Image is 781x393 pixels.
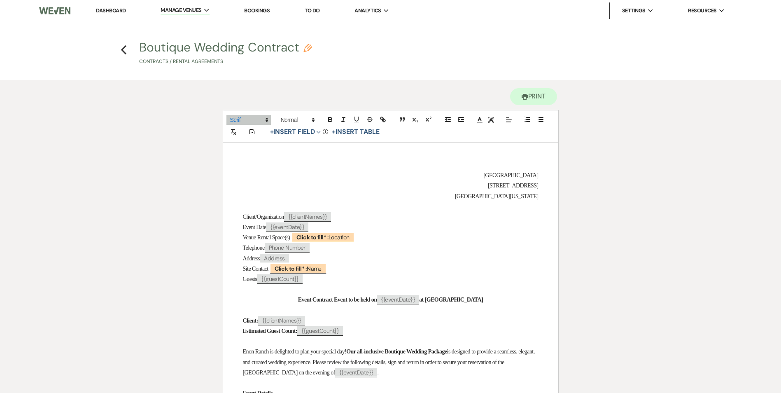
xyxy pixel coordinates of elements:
strong: Client: [243,318,258,324]
span: Name [270,263,326,274]
span: Site Contact [243,266,268,272]
span: Address [243,255,260,262]
span: {{eventDate}} [266,222,308,232]
img: Weven Logo [39,2,70,19]
span: Manage Venues [161,6,201,14]
button: Print [510,88,557,105]
span: Text Background Color [485,115,497,125]
span: Client/Organization [243,214,284,220]
button: +Insert Table [329,127,382,137]
span: {{clientNames}} [258,316,305,325]
span: {{guestCount}} [257,274,303,284]
b: Click to fill* : [275,265,307,272]
span: Resources [688,7,716,15]
span: Text Color [474,115,485,125]
span: + [270,129,274,135]
span: {{guestCount}} [297,326,343,336]
span: Phone Number [265,243,310,253]
span: Settings [622,7,646,15]
span: Location [291,232,354,242]
a: Bookings [244,7,270,14]
span: [GEOGRAPHIC_DATA] [483,172,538,178]
span: is designed to provide a seamless, elegant, and curated wedding experience. Please review the fol... [243,349,536,375]
span: Venue Rental Space(s) [243,234,290,241]
span: Analytics [354,7,381,15]
strong: Our all-inclusive Boutique Wedding Package [346,349,447,355]
strong: at [GEOGRAPHIC_DATA] [419,297,483,303]
span: Event Date [243,224,266,230]
span: Enon Ranch is delighted to plan your special day! [243,349,347,355]
span: Address [260,254,289,263]
span: [STREET_ADDRESS] [488,182,539,189]
strong: Event Contract Event to be held on [298,297,377,303]
a: To Do [305,7,320,14]
span: Guests [243,276,257,282]
span: Header Formats [277,115,317,125]
span: {{clientNames}} [284,212,331,222]
span: + [332,129,336,135]
p: Contracts / Rental Agreements [139,58,312,65]
span: Alignment [503,115,515,125]
strong: Estimated Guest Count: [243,328,297,334]
span: {{eventDate}} [335,368,378,377]
button: Boutique Wedding ContractContracts / Rental Agreements [139,41,312,65]
span: Telephone [243,245,265,251]
a: Dashboard [96,7,126,14]
button: Insert Field [267,127,324,137]
span: [GEOGRAPHIC_DATA][US_STATE] [455,193,539,199]
span: {{eventDate}} [377,295,419,304]
b: Click to fill* : [296,234,329,241]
